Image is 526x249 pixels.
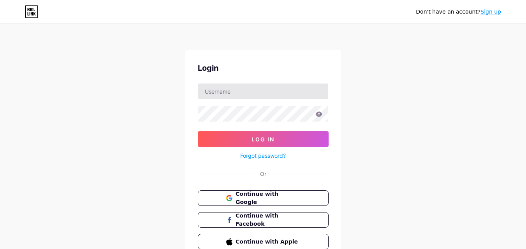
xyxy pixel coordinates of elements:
div: Domain: [DOMAIN_NAME] [20,20,86,26]
img: tab_keywords_by_traffic_grey.svg [77,45,84,51]
div: Or [260,170,266,178]
span: Continue with Google [236,190,300,206]
button: Continue with Google [198,190,329,206]
button: Log In [198,131,329,147]
span: Log In [252,136,274,143]
div: Keywords by Traffic [86,46,131,51]
img: tab_domain_overview_orange.svg [21,45,27,51]
span: Continue with Apple [236,238,300,246]
a: Forgot password? [240,151,286,160]
a: Sign up [480,9,501,15]
span: Continue with Facebook [236,212,300,228]
div: Domain Overview [30,46,70,51]
img: website_grey.svg [12,20,19,26]
img: logo_orange.svg [12,12,19,19]
input: Username [198,84,328,99]
div: Don't have an account? [416,8,501,16]
div: Login [198,62,329,74]
div: v 4.0.25 [22,12,38,19]
button: Continue with Facebook [198,212,329,228]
